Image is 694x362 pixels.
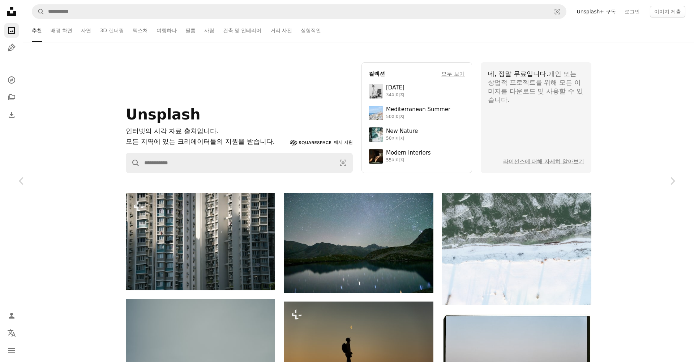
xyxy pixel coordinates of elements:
[386,106,450,113] div: Mediterranean Summer
[4,108,19,122] a: 다운로드 내역
[369,106,383,120] img: premium_photo-1688410049290-d7394cc7d5df
[488,70,584,104] div: 개인 또는 상업적 프로젝트를 위해 모든 이미지를 다운로드 및 사용할 수 있습니다.
[651,146,694,216] a: 다음
[32,4,566,19] form: 사이트 전체에서 이미지 찾기
[223,19,262,42] a: 건축 및 인테리어
[369,127,465,142] a: New Nature50이미지
[126,153,140,173] button: Unsplash 검색
[51,19,72,42] a: 배경 화면
[4,23,19,38] a: 사진
[4,41,19,55] a: 일러스트
[369,84,383,98] img: photo-1682590564399-95f0109652fe
[4,73,19,87] a: 탐색
[100,19,124,42] a: 3D 렌더링
[386,84,404,92] div: [DATE]
[442,193,591,305] img: 얼어붙은 물이 있는 눈 덮인 풍경
[386,157,431,163] div: 55이미지
[334,153,352,173] button: 시각적 검색
[572,6,620,17] a: Unsplash+ 구독
[650,6,685,17] button: 이미지 제출
[369,149,465,164] a: Modern Interiors55이미지
[32,5,44,18] button: Unsplash 검색
[290,138,353,147] a: 에서 지원
[442,246,591,252] a: 얼어붙은 물이 있는 눈 덮인 풍경
[549,5,566,18] button: 시각적 검색
[369,127,383,142] img: premium_photo-1755037089989-422ee333aef9
[386,136,418,142] div: 50이미지
[126,126,287,136] h1: 인터넷의 시각 자료 출처입니다.
[369,84,465,98] a: [DATE]34이미지
[503,158,584,165] a: 라이선스에 대해 자세히 알아보기
[133,19,148,42] a: 텍스처
[4,308,19,323] a: 로그인 / 가입
[126,238,275,245] a: 많은 창문과 발코니가 있는 고층 아파트 건물.
[386,128,418,135] div: New Nature
[185,19,196,42] a: 필름
[284,193,433,293] img: 잔잔한 산호수 위의 밤하늘
[4,90,19,105] a: 컬렉션
[126,193,275,290] img: 많은 창문과 발코니가 있는 고층 아파트 건물.
[386,92,404,98] div: 34이미지
[284,240,433,246] a: 잔잔한 산호수 위의 밤하늘
[81,19,91,42] a: 자연
[369,106,465,120] a: Mediterranean Summer50이미지
[620,6,644,17] a: 로그인
[386,150,431,157] div: Modern Interiors
[157,19,177,42] a: 여행하다
[270,19,292,42] a: 거리 사진
[386,114,450,120] div: 50이미지
[369,149,383,164] img: premium_photo-1747189286942-bc91257a2e39
[126,153,353,173] form: 사이트 전체에서 이미지 찾기
[301,19,321,42] a: 실험적인
[126,136,287,147] p: 모든 지역에 있는 크리에이터들의 지원을 받습니다.
[204,19,214,42] a: 사람
[4,343,19,358] button: 메뉴
[126,106,200,123] span: Unsplash
[284,348,433,354] a: 해질녘에 달을 바라보는 등산객의 실루엣.
[488,70,548,77] span: 네, 정말 무료입니다.
[4,326,19,340] button: 언어
[441,70,465,78] a: 모두 보기
[369,70,385,78] h4: 컬렉션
